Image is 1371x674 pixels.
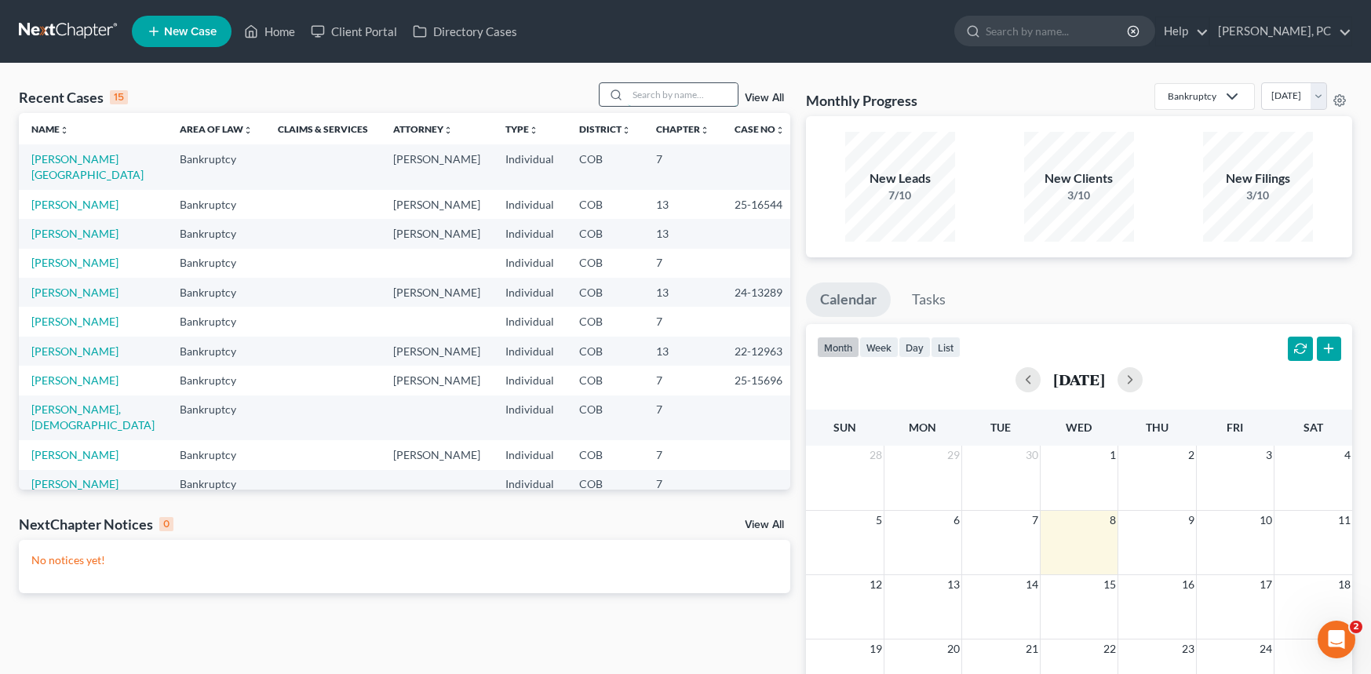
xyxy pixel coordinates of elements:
td: Bankruptcy [167,395,265,440]
td: COB [567,395,644,440]
span: 19 [868,639,884,658]
span: 30 [1024,446,1040,465]
td: Individual [493,470,567,499]
th: Claims & Services [265,113,381,144]
td: COB [567,366,644,395]
span: 23 [1180,639,1196,658]
span: 2 [1187,446,1196,465]
div: New Leads [845,169,955,188]
a: Calendar [806,282,891,317]
span: 20 [946,639,961,658]
a: Attorneyunfold_more [393,123,453,135]
td: COB [567,337,644,366]
i: unfold_more [775,126,785,135]
span: 5 [874,511,884,530]
td: Individual [493,366,567,395]
td: 25-16544 [722,190,797,219]
td: Bankruptcy [167,219,265,248]
a: Tasks [898,282,960,317]
p: No notices yet! [31,552,778,568]
span: New Case [164,26,217,38]
a: [PERSON_NAME] [31,227,119,240]
span: Sun [833,421,856,434]
div: New Clients [1024,169,1134,188]
td: 7 [644,440,722,469]
td: 7 [644,144,722,189]
i: unfold_more [529,126,538,135]
td: COB [567,249,644,278]
div: Bankruptcy [1168,89,1216,103]
td: 13 [644,337,722,366]
td: 13 [644,278,722,307]
i: unfold_more [443,126,453,135]
span: Tue [990,421,1011,434]
td: [PERSON_NAME] [381,190,493,219]
div: 3/10 [1024,188,1134,203]
td: Individual [493,219,567,248]
td: Individual [493,307,567,336]
span: 10 [1258,511,1274,530]
td: [PERSON_NAME] [381,144,493,189]
td: [PERSON_NAME] [381,337,493,366]
td: 24-13289 [722,278,797,307]
div: 3/10 [1203,188,1313,203]
td: Individual [493,190,567,219]
td: Bankruptcy [167,190,265,219]
button: month [817,337,859,358]
span: 15 [1102,575,1118,594]
span: Wed [1066,421,1092,434]
td: 22-12963 [722,337,797,366]
span: 29 [946,446,961,465]
td: 7 [644,249,722,278]
a: [PERSON_NAME] [31,286,119,299]
a: Case Nounfold_more [735,123,785,135]
td: Individual [493,278,567,307]
span: Thu [1146,421,1169,434]
iframe: Intercom live chat [1318,621,1355,658]
td: Individual [493,249,567,278]
td: COB [567,219,644,248]
a: Client Portal [303,17,405,46]
td: [PERSON_NAME] [381,440,493,469]
td: Individual [493,144,567,189]
h3: Monthly Progress [806,91,917,110]
i: unfold_more [60,126,69,135]
td: [PERSON_NAME] [381,219,493,248]
td: COB [567,307,644,336]
span: 12 [868,575,884,594]
a: View All [745,93,784,104]
td: Individual [493,337,567,366]
span: 1 [1108,446,1118,465]
a: [PERSON_NAME] [31,448,119,461]
td: Bankruptcy [167,440,265,469]
td: 7 [644,395,722,440]
a: Area of Lawunfold_more [180,123,253,135]
td: 7 [644,307,722,336]
span: 18 [1336,575,1352,594]
a: [PERSON_NAME] [31,256,119,269]
span: 22 [1102,639,1118,658]
button: week [859,337,899,358]
span: 13 [946,575,961,594]
a: Typeunfold_more [505,123,538,135]
td: Bankruptcy [167,366,265,395]
a: Directory Cases [405,17,525,46]
a: [PERSON_NAME] [31,198,119,211]
a: View All [745,519,784,530]
td: COB [567,144,644,189]
a: [PERSON_NAME], PC [1210,17,1351,46]
td: Bankruptcy [167,144,265,189]
span: 24 [1258,639,1274,658]
input: Search by name... [986,16,1129,46]
span: 7 [1030,511,1040,530]
span: 4 [1343,446,1352,465]
a: Districtunfold_more [579,123,631,135]
i: unfold_more [243,126,253,135]
div: NextChapter Notices [19,515,173,534]
td: 7 [644,470,722,499]
td: [PERSON_NAME] [381,366,493,395]
span: 21 [1024,639,1040,658]
td: Individual [493,440,567,469]
td: COB [567,470,644,499]
div: 15 [110,90,128,104]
